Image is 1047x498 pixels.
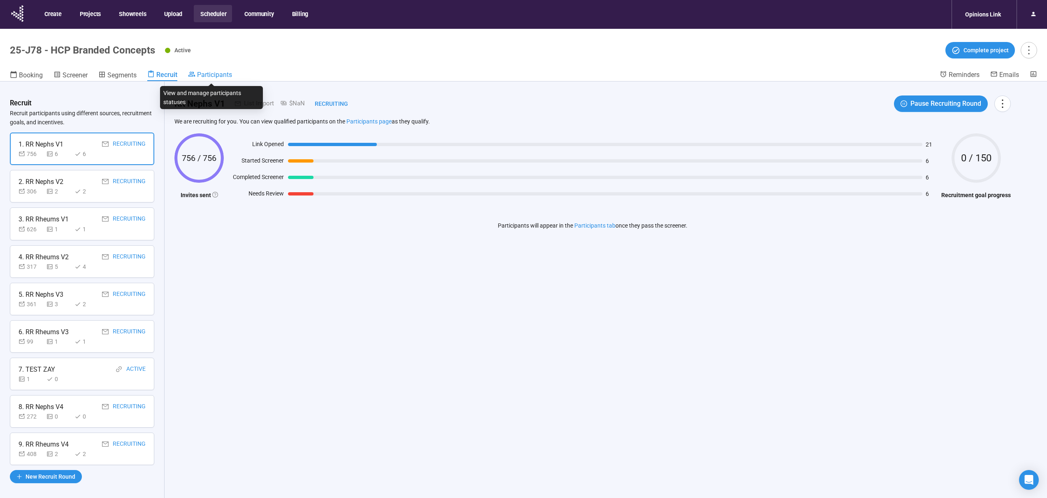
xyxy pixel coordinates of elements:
[19,214,69,224] div: 3. RR Rheums V1
[212,192,218,198] span: question-circle
[147,70,177,81] a: Recruit
[19,412,43,421] div: 272
[102,254,109,260] span: mail
[960,7,1006,22] div: Opinions Link
[19,177,63,187] div: 2. RR Nephs V2
[174,118,1011,125] p: We are recruiting for you. You can view qualified participants on the as they qualify.
[102,141,109,147] span: mail
[102,178,109,185] span: mail
[102,328,109,335] span: mail
[126,364,146,375] div: Active
[74,225,99,234] div: 1
[158,5,188,22] button: Upload
[910,98,981,109] span: Pause Recruiting Round
[113,402,146,412] div: Recruiting
[174,47,191,54] span: Active
[46,375,71,384] div: 0
[63,71,88,79] span: Screener
[305,99,348,108] div: Recruiting
[160,86,263,109] div: View and manage participants statuses
[999,71,1019,79] span: Emails
[74,187,99,196] div: 2
[53,70,88,81] a: Screener
[74,262,99,271] div: 4
[19,300,43,309] div: 361
[963,46,1009,55] span: Complete project
[274,99,305,109] div: $NaN
[10,470,82,483] button: plusNew Recruit Round
[197,71,232,79] span: Participants
[228,172,284,185] div: Completed Screener
[113,439,146,449] div: Recruiting
[228,156,284,168] div: Started Screener
[74,449,99,458] div: 2
[945,42,1015,58] button: Complete project
[46,187,71,196] div: 2
[1023,44,1034,56] span: more
[19,149,43,158] div: 756
[997,98,1008,109] span: more
[19,402,63,412] div: 8. RR Nephs V4
[102,403,109,410] span: mail
[74,149,99,158] div: 6
[46,262,71,271] div: 5
[19,139,63,149] div: 1. RR Nephs V1
[994,95,1011,112] button: more
[926,142,937,147] span: 21
[113,289,146,300] div: Recruiting
[228,189,284,201] div: Needs Review
[574,222,615,229] a: Participants tab
[1019,470,1039,490] div: Open Intercom Messenger
[194,5,232,22] button: Scheduler
[174,154,224,162] span: 756 / 756
[19,364,55,375] div: 7. TEST ZAY
[102,291,109,298] span: mail
[346,118,392,125] a: Participants page
[19,289,63,300] div: 5. RR Nephs V3
[26,472,75,481] span: New Recruit Round
[188,70,232,80] a: Participants
[98,70,137,81] a: Segments
[941,191,1011,200] h4: Recruitment goal progress
[1021,42,1037,58] button: more
[19,71,43,79] span: Booking
[174,191,224,200] h4: Invites sent
[926,175,937,180] span: 6
[102,216,109,222] span: mail
[286,5,314,22] button: Billing
[46,337,71,346] div: 1
[901,100,907,107] span: pause-circle
[926,158,937,164] span: 6
[113,177,146,187] div: Recruiting
[10,70,43,81] a: Booking
[112,5,152,22] button: Showreels
[10,44,155,56] h1: 25-J78 - HCP Branded Concepts
[113,139,146,149] div: Recruiting
[19,252,69,262] div: 4. RR Rheums V2
[113,252,146,262] div: Recruiting
[940,70,980,80] a: Reminders
[19,375,43,384] div: 1
[102,441,109,447] span: mail
[949,71,980,79] span: Reminders
[116,366,122,372] span: link
[228,140,284,152] div: Link Opened
[19,337,43,346] div: 99
[19,225,43,234] div: 626
[107,71,137,79] span: Segments
[46,225,71,234] div: 1
[19,262,43,271] div: 317
[113,214,146,224] div: Recruiting
[10,98,32,109] h3: Recruit
[156,71,177,79] span: Recruit
[952,153,1001,163] span: 0 / 150
[19,187,43,196] div: 306
[46,300,71,309] div: 3
[990,70,1019,80] a: Emails
[19,439,69,449] div: 9. RR Rheums V4
[74,412,99,421] div: 0
[238,5,279,22] button: Community
[74,300,99,309] div: 2
[113,327,146,337] div: Recruiting
[10,109,154,127] p: Recruit participants using different sources, recruitment goals, and incentives.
